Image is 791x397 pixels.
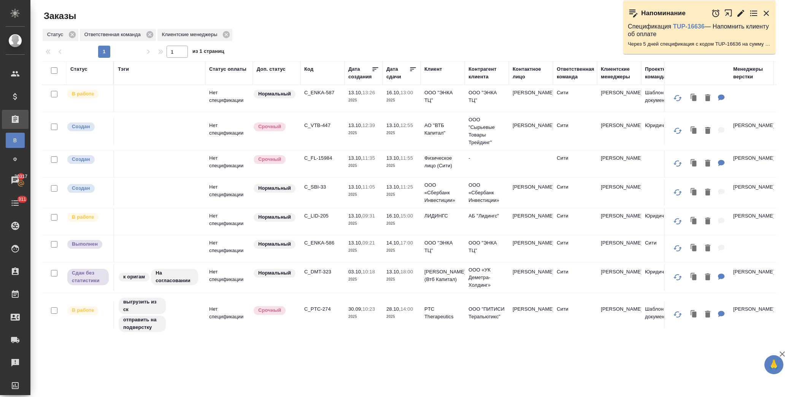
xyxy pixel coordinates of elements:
[348,184,362,190] p: 13.10,
[733,65,770,81] div: Менеджеры верстки
[687,214,701,229] button: Клонировать
[258,123,281,130] p: Срочный
[72,123,90,130] p: Создан
[386,129,417,137] p: 2025
[123,316,161,331] p: отправить на подверстку
[258,240,291,248] p: Нормальный
[469,181,505,204] p: ООО «Сбербанк Инвестиции»
[362,90,375,95] p: 13:26
[400,184,413,190] p: 11:25
[669,268,687,286] button: Обновить
[400,306,413,312] p: 14:00
[84,31,143,38] p: Ответственная команда
[749,9,758,18] button: Перейти в todo
[348,97,379,104] p: 2025
[348,247,379,254] p: 2025
[348,306,362,312] p: 30.09,
[701,270,714,285] button: Удалить
[733,183,770,191] p: [PERSON_NAME]
[205,118,253,145] td: Нет спецификации
[724,5,733,21] button: Открыть в новой вкладке
[304,122,341,129] p: C_VTB-447
[386,191,417,198] p: 2025
[553,264,597,291] td: Сити
[348,129,379,137] p: 2025
[641,235,685,262] td: Сити
[43,29,78,41] div: Статус
[348,269,362,275] p: 03.10,
[258,184,291,192] p: Нормальный
[701,91,714,106] button: Удалить
[253,122,297,132] div: Выставляется автоматически, если на указанный объем услуг необходимо больше времени в стандартном...
[118,268,202,286] div: к оригам, На согласовании
[424,65,442,73] div: Клиент
[304,239,341,247] p: C_ENKA-586
[72,213,94,221] p: В работе
[687,123,701,139] button: Клонировать
[553,85,597,112] td: Сити
[628,23,771,38] p: Спецификация — Напомнить клиенту об оплате
[205,208,253,235] td: Нет спецификации
[736,9,745,18] button: Редактировать
[469,65,505,81] div: Контрагент клиента
[733,268,770,276] p: [PERSON_NAME]
[348,65,372,81] div: Дата создания
[386,220,417,227] p: 2025
[348,90,362,95] p: 13.10,
[205,179,253,206] td: Нет спецификации
[687,156,701,172] button: Клонировать
[253,89,297,99] div: Статус по умолчанию для стандартных заказов
[2,171,29,190] a: 20317
[628,40,771,48] p: Через 5 дней спецификация с кодом TUP-16636 на сумму 2231.5 RUB будет просрочена
[669,154,687,173] button: Обновить
[597,208,641,235] td: [PERSON_NAME]
[424,89,461,104] p: ООО "ЭНКА ТЦ"
[67,268,110,286] div: Выставляет ПМ, когда заказ сдан КМу, но начисления еще не проведены
[400,90,413,95] p: 13:00
[123,298,161,313] p: выгрузить из ск
[348,313,379,321] p: 2025
[400,269,413,275] p: 18:00
[362,184,375,190] p: 11:05
[362,122,375,128] p: 12:39
[673,23,705,30] a: TUP-16636
[509,235,553,262] td: [PERSON_NAME]
[70,65,87,73] div: Статус
[509,208,553,235] td: [PERSON_NAME]
[67,154,110,165] div: Выставляется автоматически при создании заказа
[67,183,110,194] div: Выставляется автоматически при создании заказа
[123,273,145,281] p: к оригам
[348,276,379,283] p: 2025
[553,208,597,235] td: Сити
[10,173,32,180] span: 20317
[72,306,94,314] p: В работе
[641,85,685,112] td: Шаблонные документы
[553,151,597,177] td: Сити
[348,191,379,198] p: 2025
[72,269,104,284] p: Сдан без статистики
[386,240,400,246] p: 14.10,
[597,118,641,145] td: [PERSON_NAME]
[157,29,233,41] div: Клиентские менеджеры
[597,151,641,177] td: [PERSON_NAME]
[733,154,770,162] p: [PERSON_NAME]
[253,305,297,316] div: Выставляется автоматически, если на указанный объем услуг необходимо больше времени в стандартном...
[469,212,505,220] p: АБ "Лидингс"
[687,241,701,256] button: Клонировать
[80,29,156,41] div: Ответственная команда
[469,266,505,289] p: ООО «УК Деметра-Холдинг»
[687,91,701,106] button: Клонировать
[641,302,685,328] td: Шаблонные документы
[701,185,714,200] button: Удалить
[209,65,246,73] div: Статус оплаты
[767,357,780,373] span: 🙏
[641,10,686,17] p: Напоминание
[386,90,400,95] p: 16.10,
[553,118,597,145] td: Сити
[597,85,641,112] td: [PERSON_NAME]
[557,65,594,81] div: Ответственная команда
[669,183,687,202] button: Обновить
[669,239,687,257] button: Обновить
[362,155,375,161] p: 11:35
[348,122,362,128] p: 13.10,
